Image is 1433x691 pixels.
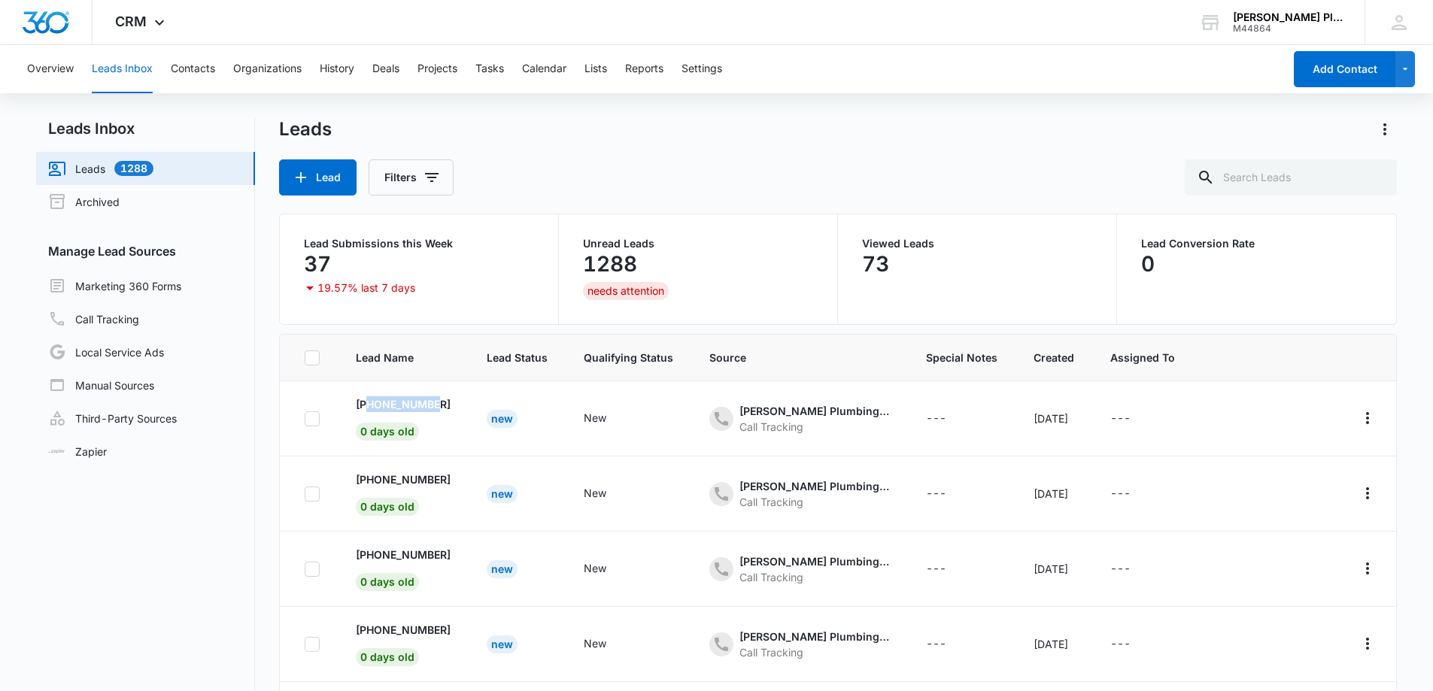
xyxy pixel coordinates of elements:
[926,635,946,653] div: ---
[682,45,722,93] button: Settings
[487,350,548,365] span: Lead Status
[487,410,518,428] div: New
[372,45,399,93] button: Deals
[926,410,946,428] div: ---
[369,159,454,195] button: Filters
[1141,252,1155,276] p: 0
[356,423,419,441] span: 0 days old
[625,45,663,93] button: Reports
[583,252,637,276] p: 1288
[926,560,946,578] div: ---
[1141,238,1372,249] p: Lead Conversion Rate
[1110,560,1131,578] div: ---
[522,45,566,93] button: Calendar
[1034,636,1074,652] div: [DATE]
[1294,51,1395,87] button: Add Contact
[926,485,946,503] div: ---
[317,283,415,293] p: 19.57% last 7 days
[584,410,633,428] div: - - Select to Edit Field
[48,343,164,361] a: Local Service Ads
[584,485,606,501] div: New
[1110,560,1158,578] div: - - Select to Edit Field
[487,487,518,500] a: New
[356,396,451,412] p: [PHONE_NUMBER]
[1356,406,1380,430] button: Actions
[584,560,606,576] div: New
[584,635,633,653] div: - - Select to Edit Field
[304,238,534,249] p: Lead Submissions this Week
[487,638,518,650] a: New
[583,238,813,249] p: Unread Leads
[926,350,997,365] span: Special Notes
[739,478,890,494] div: [PERSON_NAME] Plumbing - Ads
[584,350,673,365] span: Qualifying Status
[1356,481,1380,505] button: Actions
[1110,635,1158,653] div: - - Select to Edit Field
[926,635,973,653] div: - - Select to Edit Field
[48,376,154,394] a: Manual Sources
[1110,410,1131,428] div: ---
[356,547,451,562] p: [PHONE_NUMBER]
[1356,556,1380,580] button: Actions
[487,560,518,578] div: New
[356,622,451,638] p: [PHONE_NUMBER]
[1233,11,1343,23] div: account name
[356,547,451,588] a: [PHONE_NUMBER]0 days old
[1110,485,1131,503] div: ---
[115,14,147,29] span: CRM
[862,238,1092,249] p: Viewed Leads
[92,45,153,93] button: Leads Inbox
[27,45,74,93] button: Overview
[48,444,107,459] a: Zapier
[356,350,451,365] span: Lead Name
[356,648,419,666] span: 0 days old
[584,635,606,651] div: New
[487,412,518,425] a: New
[487,562,518,575] a: New
[417,45,457,93] button: Projects
[1110,485,1158,503] div: - - Select to Edit Field
[356,573,419,591] span: 0 days old
[739,644,890,660] div: Call Tracking
[1233,23,1343,34] div: account id
[279,159,357,195] button: Lead
[1110,410,1158,428] div: - - Select to Edit Field
[356,471,451,487] p: [PHONE_NUMBER]
[739,553,890,569] div: [PERSON_NAME] Plumbing - Ads
[1185,159,1397,195] input: Search Leads
[739,494,890,510] div: Call Tracking
[356,498,419,516] span: 0 days old
[1356,632,1380,656] button: Actions
[1034,350,1074,365] span: Created
[1034,561,1074,577] div: [DATE]
[356,471,451,513] a: [PHONE_NUMBER]0 days old
[487,635,518,653] div: New
[584,485,633,503] div: - - Select to Edit Field
[356,622,451,663] a: [PHONE_NUMBER]0 days old
[584,410,606,426] div: New
[926,410,973,428] div: - - Select to Edit Field
[862,252,889,276] p: 73
[48,159,153,177] a: Leads1288
[739,419,890,435] div: Call Tracking
[584,560,633,578] div: - - Select to Edit Field
[926,485,973,503] div: - - Select to Edit Field
[739,403,890,419] div: [PERSON_NAME] Plumbing - Ads
[475,45,504,93] button: Tasks
[48,310,139,328] a: Call Tracking
[739,569,890,585] div: Call Tracking
[171,45,215,93] button: Contacts
[1110,350,1175,365] span: Assigned To
[48,409,177,427] a: Third-Party Sources
[739,629,890,644] div: [PERSON_NAME] Plumbing - Ads
[356,396,451,438] a: [PHONE_NUMBER]0 days old
[1034,411,1074,426] div: [DATE]
[279,118,332,141] h1: Leads
[1373,117,1397,141] button: Actions
[584,45,607,93] button: Lists
[36,242,255,260] h3: Manage Lead Sources
[1034,486,1074,502] div: [DATE]
[583,282,669,300] div: needs attention
[48,192,120,211] a: Archived
[709,350,890,365] span: Source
